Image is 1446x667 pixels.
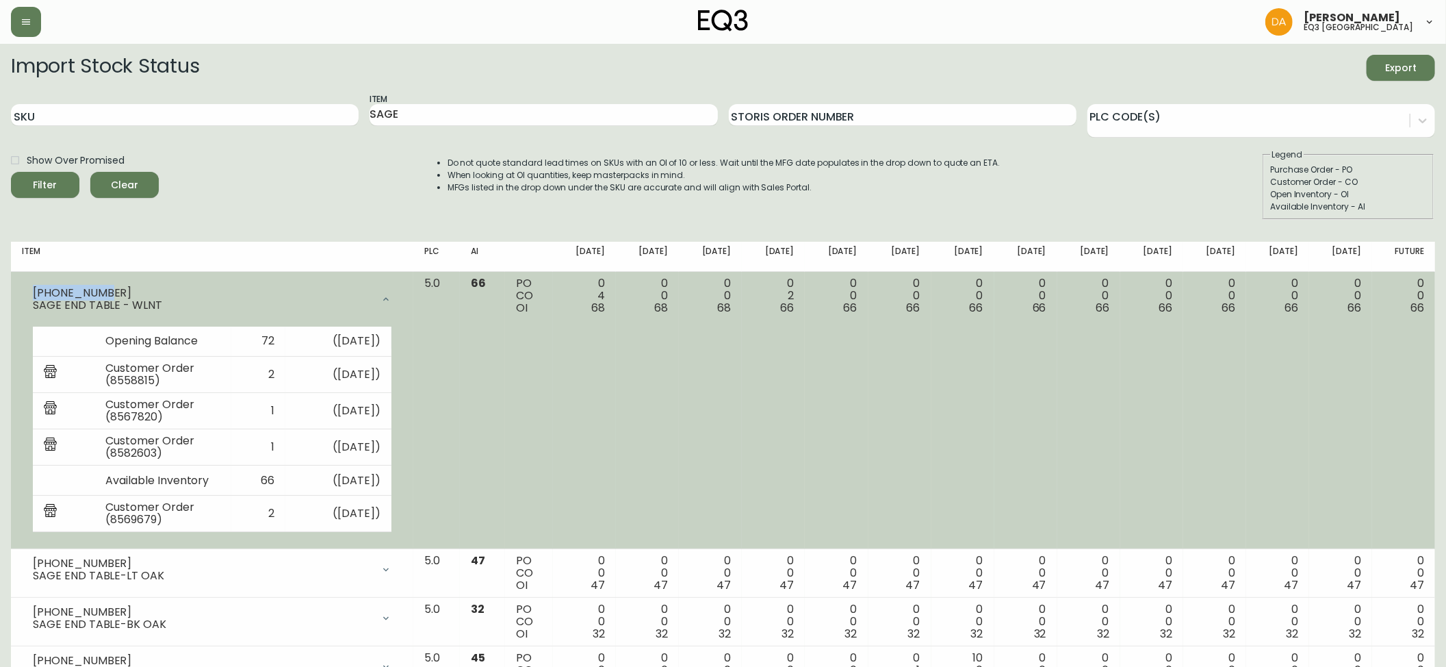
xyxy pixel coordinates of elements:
[1160,626,1172,642] span: 32
[90,172,159,198] button: Clear
[101,177,148,194] span: Clear
[1068,555,1109,592] div: 0 0
[94,466,231,496] td: Available Inventory
[413,272,460,550] td: 5.0
[593,626,605,642] span: 32
[994,242,1057,272] th: [DATE]
[1194,603,1235,640] div: 0 0
[1284,300,1298,316] span: 66
[1270,201,1426,213] div: Available Inventory - AI
[816,277,857,314] div: 0 0
[1159,300,1172,316] span: 66
[285,327,391,357] td: ( [DATE] )
[516,626,528,642] span: OI
[448,169,1000,181] li: When looking at OI quantities, keep masterpacks in mind.
[516,277,542,314] div: PO CO
[516,603,542,640] div: PO CO
[564,555,605,592] div: 0 0
[1270,176,1426,188] div: Customer Order - CO
[753,555,794,592] div: 0 0
[780,577,795,593] span: 47
[719,626,732,642] span: 32
[969,577,983,593] span: 47
[413,549,460,598] td: 5.0
[931,242,994,272] th: [DATE]
[942,603,983,640] div: 0 0
[627,277,668,314] div: 0 0
[717,577,732,593] span: 47
[690,555,731,592] div: 0 0
[753,277,794,314] div: 0 2
[285,496,391,532] td: ( [DATE] )
[44,401,57,418] img: retail_report.svg
[942,555,983,592] div: 0 0
[1320,277,1361,314] div: 0 0
[1383,603,1424,640] div: 0 0
[1194,277,1235,314] div: 0 0
[843,577,857,593] span: 47
[1057,242,1120,272] th: [DATE]
[1032,577,1046,593] span: 47
[591,577,605,593] span: 47
[231,429,285,466] td: 1
[1033,300,1046,316] span: 66
[231,327,285,357] td: 72
[844,300,857,316] span: 66
[231,466,285,496] td: 66
[33,655,372,667] div: [PHONE_NUMBER]
[1183,242,1246,272] th: [DATE]
[33,557,372,570] div: [PHONE_NUMBER]
[1257,555,1298,592] div: 0 0
[285,393,391,429] td: ( [DATE] )
[471,650,485,666] span: 45
[94,496,231,532] td: Customer Order (8569679)
[231,496,285,532] td: 2
[1270,164,1426,176] div: Purchase Order - PO
[1158,577,1172,593] span: 47
[742,242,805,272] th: [DATE]
[516,555,542,592] div: PO CO
[616,242,679,272] th: [DATE]
[448,181,1000,194] li: MFGs listed in the drop down under the SKU are accurate and will align with Sales Portal.
[33,570,372,582] div: SAGE END TABLE-LT OAK
[553,242,616,272] th: [DATE]
[1270,188,1426,201] div: Open Inventory - OI
[1265,8,1293,36] img: dd1a7e8db21a0ac8adbf82b84ca05374
[33,287,372,299] div: [PHONE_NUMBER]
[879,555,920,592] div: 0 0
[34,177,57,194] div: Filter
[1068,277,1109,314] div: 0 0
[908,626,920,642] span: 32
[1194,555,1235,592] div: 0 0
[285,357,391,393] td: ( [DATE] )
[285,429,391,466] td: ( [DATE] )
[845,626,857,642] span: 32
[94,327,231,357] td: Opening Balance
[1412,626,1424,642] span: 32
[564,603,605,640] div: 0 0
[753,603,794,640] div: 0 0
[627,555,668,592] div: 0 0
[33,618,372,631] div: SAGE END TABLE-BK OAK
[471,601,485,617] span: 32
[1131,277,1172,314] div: 0 0
[1286,626,1298,642] span: 32
[942,277,983,314] div: 0 0
[782,626,795,642] span: 32
[868,242,931,272] th: [DATE]
[1034,626,1046,642] span: 32
[1309,242,1372,272] th: [DATE]
[1372,242,1435,272] th: Future
[22,603,402,633] div: [PHONE_NUMBER]SAGE END TABLE-BK OAK
[1005,277,1046,314] div: 0 0
[907,300,920,316] span: 66
[44,365,57,381] img: retail_report.svg
[516,577,528,593] span: OI
[718,300,732,316] span: 68
[879,277,920,314] div: 0 0
[1005,603,1046,640] div: 0 0
[1131,555,1172,592] div: 0 0
[231,393,285,429] td: 1
[970,300,983,316] span: 66
[1131,603,1172,640] div: 0 0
